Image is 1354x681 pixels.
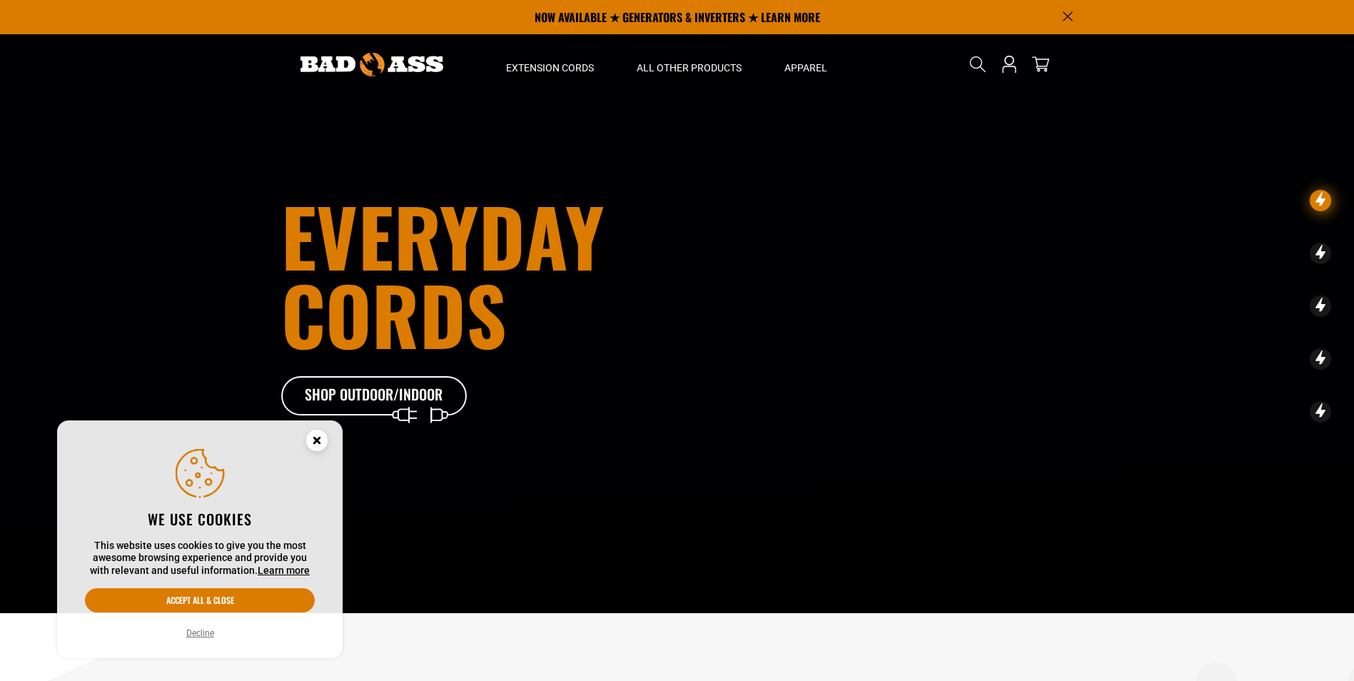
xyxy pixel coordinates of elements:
[300,53,443,76] img: Bad Ass Extension Cords
[966,53,989,76] summary: Search
[763,34,849,94] summary: Apparel
[506,61,594,74] span: Extension Cords
[85,588,315,612] button: Accept all & close
[85,510,315,528] h2: We use cookies
[258,565,310,576] a: Learn more
[57,420,343,659] aside: Cookie Consent
[85,540,315,577] p: This website uses cookies to give you the most awesome browsing experience and provide you with r...
[182,626,218,640] button: Decline
[637,61,742,74] span: All Other Products
[485,34,615,94] summary: Extension Cords
[784,61,827,74] span: Apparel
[281,196,757,353] h1: Everyday cords
[615,34,763,94] summary: All Other Products
[281,376,467,416] a: Shop Outdoor/Indoor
